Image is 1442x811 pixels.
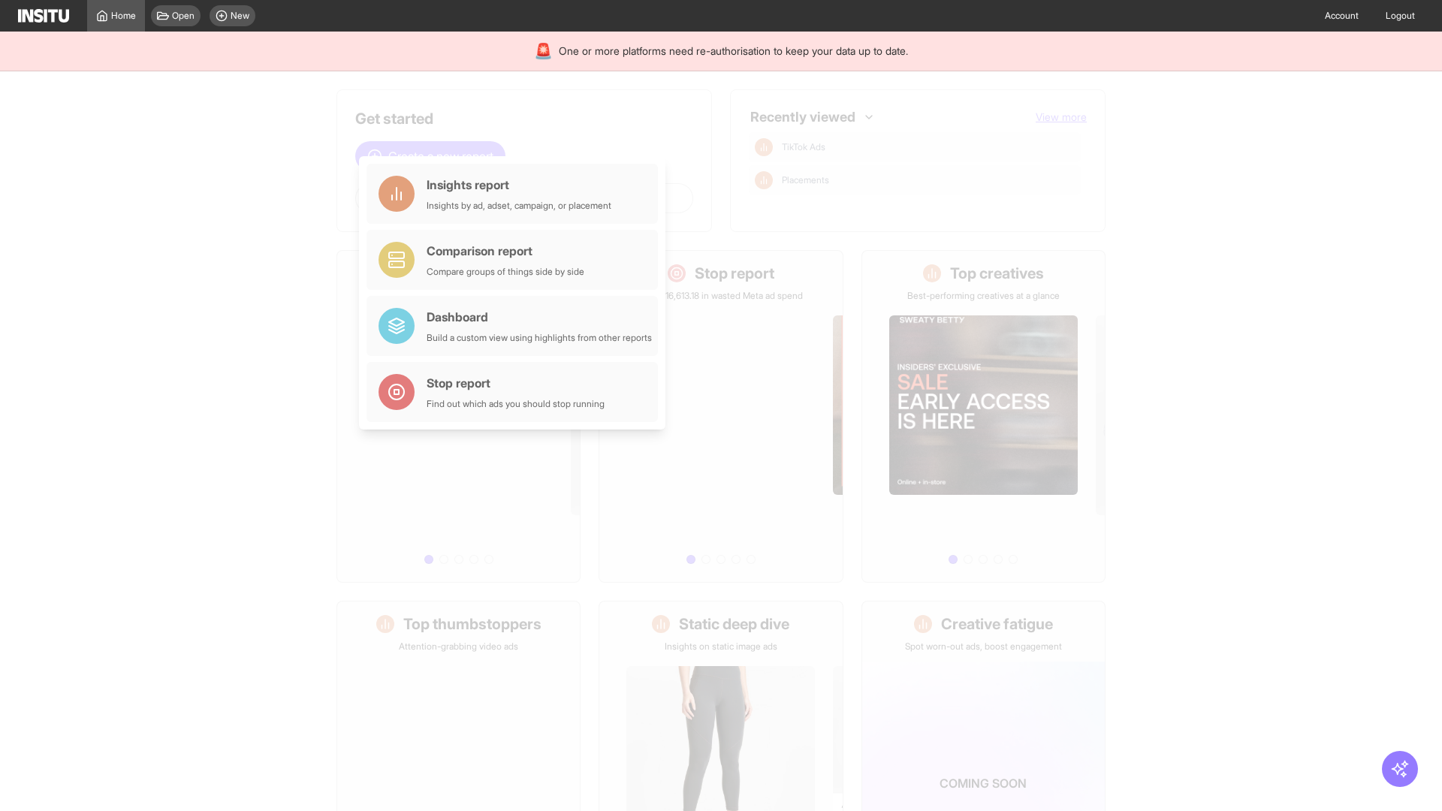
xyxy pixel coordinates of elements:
[427,308,652,326] div: Dashboard
[111,10,136,22] span: Home
[427,374,605,392] div: Stop report
[172,10,195,22] span: Open
[231,10,249,22] span: New
[18,9,69,23] img: Logo
[427,176,611,194] div: Insights report
[559,44,908,59] span: One or more platforms need re-authorisation to keep your data up to date.
[427,332,652,344] div: Build a custom view using highlights from other reports
[534,41,553,62] div: 🚨
[427,242,584,260] div: Comparison report
[427,200,611,212] div: Insights by ad, adset, campaign, or placement
[427,266,584,278] div: Compare groups of things side by side
[427,398,605,410] div: Find out which ads you should stop running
